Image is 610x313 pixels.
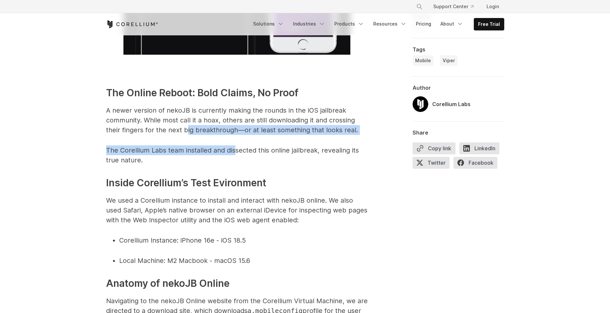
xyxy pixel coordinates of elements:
div: Share [413,129,504,136]
div: Corellium Labs [432,100,471,108]
a: Pricing [412,18,435,30]
span: The Corellium Labs team installed and dissected this online jailbreak, revealing its true nature. [106,146,359,164]
div: Author [413,84,504,91]
span: Facebook [453,157,497,169]
a: Login [481,1,504,12]
span: LinkedIn [459,142,499,154]
span: Mobile [415,57,431,64]
span: We used a Corellium instance to install and interact with nekoJB online. We also used Safari, App... [106,196,367,224]
a: Viper [440,55,457,66]
a: Corellium Home [106,20,158,28]
a: About [436,18,467,30]
span: Local Machine: M2 Macbook - macOS 15.6 [119,257,250,265]
img: Corellium Labs [413,96,428,112]
a: Resources [369,18,411,30]
a: Products [330,18,368,30]
div: Navigation Menu [249,18,504,30]
a: LinkedIn [459,142,503,157]
span: Corellium Instance: iPhone 16e - iOS 18.5 [119,236,246,244]
a: Facebook [453,157,501,171]
a: Solutions [249,18,288,30]
div: Navigation Menu [408,1,504,12]
button: Copy link [413,142,455,154]
div: Tags [413,46,504,53]
span: A newer version of nekoJB is currently making the rounds in the iOS jailbreak community. While mo... [106,106,358,134]
span: Twitter [413,157,450,169]
a: Support Center [428,1,479,12]
button: Search [414,1,425,12]
a: Free Trial [474,18,504,30]
a: Mobile [413,55,434,66]
span: Anatomy of nekoJB Online [106,277,230,289]
span: The Online Reboot: Bold Claims, No Proof [106,87,299,99]
span: Inside Corellium’s Test Evironment [106,177,266,189]
a: Industries [289,18,329,30]
span: Viper [443,57,455,64]
a: Twitter [413,157,453,171]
